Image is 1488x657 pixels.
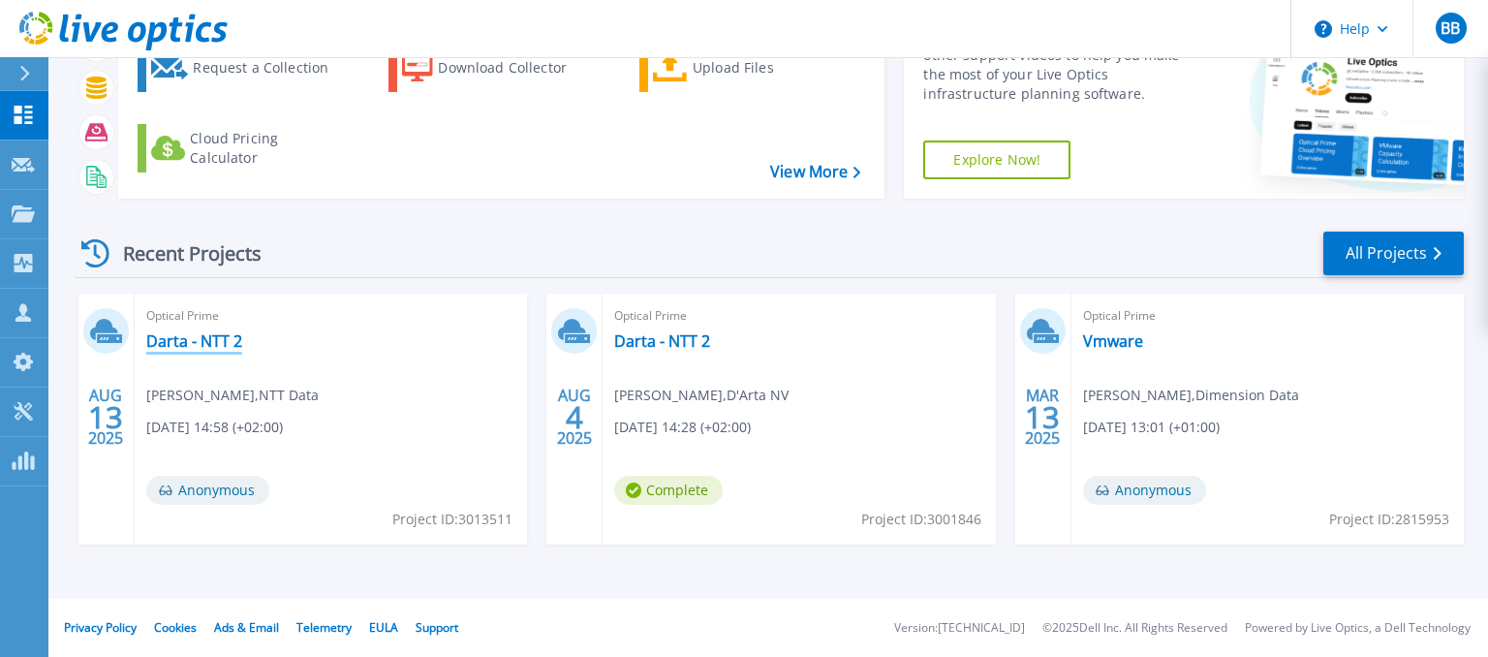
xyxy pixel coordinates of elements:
a: All Projects [1323,232,1464,275]
a: Darta - NTT 2 [146,331,242,351]
a: Ads & Email [214,619,279,636]
a: Upload Files [639,44,855,92]
div: AUG 2025 [87,382,124,453]
span: Project ID: 2815953 [1329,509,1449,530]
span: Anonymous [1083,476,1206,505]
span: [PERSON_NAME] , NTT Data [146,385,319,406]
li: © 2025 Dell Inc. All Rights Reserved [1042,622,1227,635]
a: Darta - NTT 2 [614,331,710,351]
div: Download Collector [438,48,593,87]
a: Cookies [154,619,197,636]
span: 4 [566,409,583,425]
span: Optical Prime [614,305,983,327]
span: [PERSON_NAME] , D'Arta NV [614,385,789,406]
span: [DATE] 14:28 (+02:00) [614,417,751,438]
div: MAR 2025 [1024,382,1061,453]
div: Request a Collection [193,48,348,87]
a: Vmware [1083,331,1143,351]
li: Version: [TECHNICAL_ID] [894,622,1025,635]
span: [DATE] 14:58 (+02:00) [146,417,283,438]
a: Cloud Pricing Calculator [138,124,354,172]
a: Privacy Policy [64,619,137,636]
a: Support [416,619,458,636]
span: Project ID: 3001846 [861,509,981,530]
span: BB [1441,20,1460,36]
div: Upload Files [693,48,848,87]
div: AUG 2025 [556,382,593,453]
a: Request a Collection [138,44,354,92]
div: Recent Projects [75,230,288,277]
span: [DATE] 13:01 (+01:00) [1083,417,1220,438]
div: Cloud Pricing Calculator [190,129,345,168]
li: Powered by Live Optics, a Dell Technology [1245,622,1471,635]
span: Optical Prime [146,305,515,327]
a: EULA [369,619,398,636]
a: Telemetry [296,619,352,636]
span: Project ID: 3013511 [392,509,512,530]
span: [PERSON_NAME] , Dimension Data [1083,385,1299,406]
span: 13 [88,409,123,425]
a: Explore Now! [923,141,1070,179]
a: Download Collector [388,44,604,92]
a: View More [770,163,860,181]
div: Find tutorials, instructional guides and other support videos to help you make the most of your L... [923,26,1204,104]
span: Optical Prime [1083,305,1452,327]
span: 13 [1025,409,1060,425]
span: Anonymous [146,476,269,505]
span: Complete [614,476,723,505]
